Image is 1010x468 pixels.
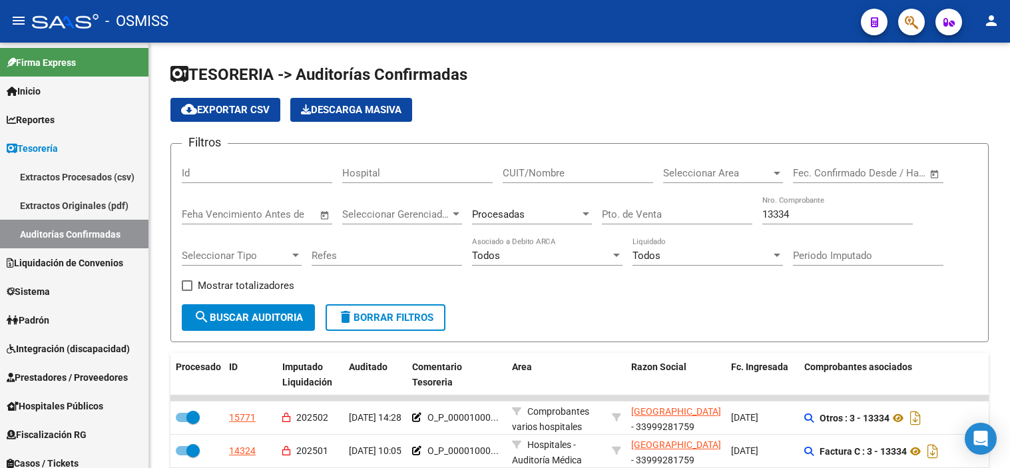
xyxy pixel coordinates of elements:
span: Hospitales - Auditoría Médica [512,439,582,465]
span: Mostrar totalizadores [198,278,294,294]
input: Fecha fin [859,167,923,179]
span: [GEOGRAPHIC_DATA] [631,439,721,450]
datatable-header-cell: Auditado [344,353,407,397]
h3: Filtros [182,133,228,152]
i: Descargar documento [924,441,941,462]
span: [DATE] 14:28 [349,412,401,423]
div: - 33999281759 [631,437,720,465]
datatable-header-cell: Comprobantes asociados [799,353,999,397]
span: Prestadores / Proveedores [7,370,128,385]
span: Comentario Tesoreria [412,361,462,387]
span: Hospitales Públicos [7,399,103,413]
span: 202502 [296,412,328,423]
span: Seleccionar Area [663,167,771,179]
span: ID [229,361,238,372]
span: 202501 [296,445,328,456]
span: [DATE] [731,445,758,456]
button: Open calendar [927,166,943,182]
span: Integración (discapacidad) [7,342,130,356]
span: Fc. Ingresada [731,361,788,372]
button: Exportar CSV [170,98,280,122]
div: Open Intercom Messenger [965,423,997,455]
button: Buscar Auditoria [182,304,315,331]
span: Padrón [7,313,49,328]
span: Comprobantes varios hospitales [512,406,589,432]
span: Sistema [7,284,50,299]
mat-icon: search [194,309,210,325]
span: Exportar CSV [181,104,270,116]
input: Fecha inicio [793,167,847,179]
strong: Otros : 3 - 13334 [820,413,889,423]
datatable-header-cell: Area [507,353,607,397]
span: Fiscalización RG [7,427,87,442]
span: Buscar Auditoria [194,312,303,324]
span: Inicio [7,84,41,99]
span: Descarga Masiva [301,104,401,116]
span: Procesado [176,361,221,372]
span: [DATE] 10:05 [349,445,401,456]
div: 15771 [229,410,256,425]
span: - OSMISS [105,7,168,36]
mat-icon: delete [338,309,354,325]
span: O_P_00001000... [427,445,499,456]
span: Comprobantes asociados [804,361,912,372]
span: O_P_00001000... [427,412,499,423]
span: Todos [632,250,660,262]
datatable-header-cell: Razon Social [626,353,726,397]
span: Imputado Liquidación [282,361,332,387]
datatable-header-cell: ID [224,353,277,397]
button: Descarga Masiva [290,98,412,122]
span: Todos [472,250,500,262]
div: 14324 [229,443,256,459]
span: TESORERIA -> Auditorías Confirmadas [170,65,467,84]
button: Borrar Filtros [326,304,445,331]
span: Borrar Filtros [338,312,433,324]
span: Seleccionar Gerenciador [342,208,450,220]
i: Descargar documento [907,407,924,429]
mat-icon: cloud_download [181,101,197,117]
span: Area [512,361,532,372]
span: Procesadas [472,208,525,220]
div: - 33999281759 [631,404,720,432]
span: Firma Express [7,55,76,70]
datatable-header-cell: Procesado [170,353,224,397]
span: Seleccionar Tipo [182,250,290,262]
mat-icon: person [983,13,999,29]
span: [DATE] [731,412,758,423]
span: Reportes [7,113,55,127]
datatable-header-cell: Comentario Tesoreria [407,353,507,397]
datatable-header-cell: Imputado Liquidación [277,353,344,397]
strong: Factura C : 3 - 13334 [820,446,907,457]
span: Razon Social [631,361,686,372]
button: Open calendar [318,208,333,223]
span: Auditado [349,361,387,372]
mat-icon: menu [11,13,27,29]
app-download-masive: Descarga masiva de comprobantes (adjuntos) [290,98,412,122]
datatable-header-cell: Fc. Ingresada [726,353,799,397]
span: Tesorería [7,141,58,156]
span: [GEOGRAPHIC_DATA] [631,406,721,417]
span: Liquidación de Convenios [7,256,123,270]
